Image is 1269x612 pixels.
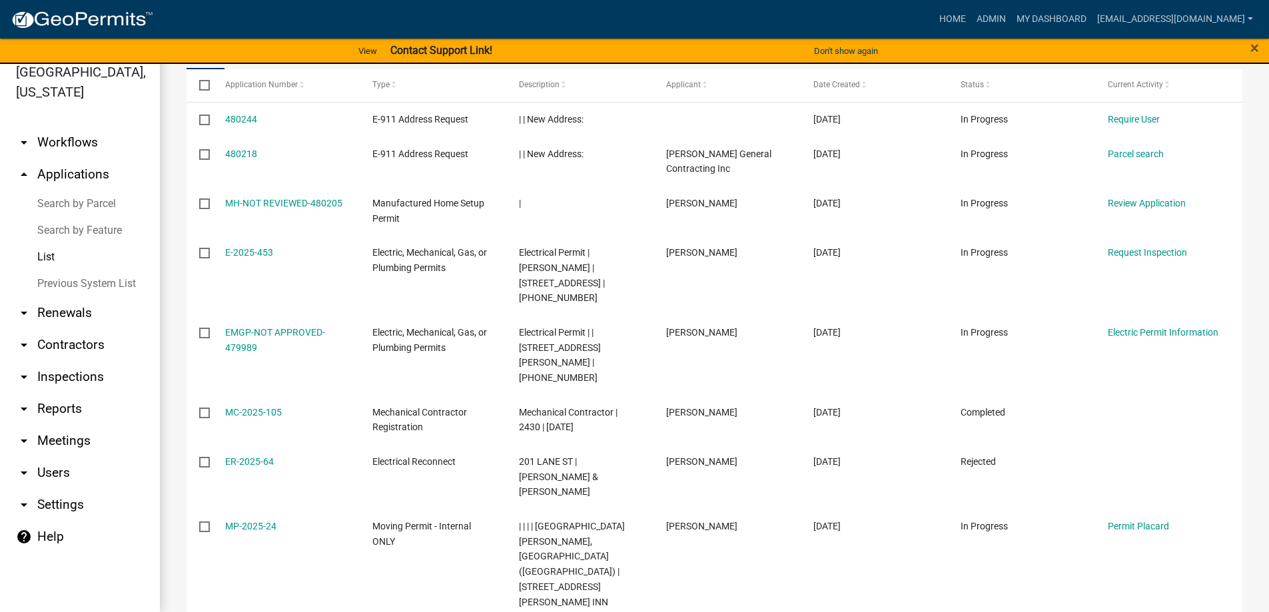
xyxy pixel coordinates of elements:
[390,44,492,57] strong: Contact Support Link!
[225,407,282,418] a: MC-2025-105
[1250,40,1259,56] button: Close
[359,69,506,101] datatable-header-cell: Type
[506,69,653,101] datatable-header-cell: Description
[813,80,860,89] span: Date Created
[372,198,484,224] span: Manufactured Home Setup Permit
[1108,247,1187,258] a: Request Inspection
[519,80,560,89] span: Description
[225,247,273,258] a: E-2025-453
[1108,114,1160,125] a: Require User
[519,247,605,303] span: Electrical Permit | Jimmy Hunsinger | 7930 HWY 184 | 021-00-00-012
[1095,69,1242,101] datatable-header-cell: Current Activity
[225,198,342,208] a: MH-NOT REVIEWED-480205
[813,327,841,338] span: 09/17/2025
[961,114,1008,125] span: In Progress
[801,69,948,101] datatable-header-cell: Date Created
[16,433,32,449] i: arrow_drop_down
[813,407,841,418] span: 09/17/2025
[961,80,984,89] span: Status
[1092,7,1258,32] a: [EMAIL_ADDRESS][DOMAIN_NAME]
[372,407,467,433] span: Mechanical Contractor Registration
[809,40,883,62] button: Don't show again
[813,456,841,467] span: 09/17/2025
[1108,149,1164,159] a: Parcel search
[1108,327,1218,338] a: Electric Permit Information
[666,407,737,418] span: Brian Shirley
[813,198,841,208] span: 09/18/2025
[16,401,32,417] i: arrow_drop_down
[1250,39,1259,57] span: ×
[961,198,1008,208] span: In Progress
[666,327,737,338] span: Brian Shirley
[225,114,257,125] a: 480244
[225,149,257,159] a: 480218
[187,69,212,101] datatable-header-cell: Select
[961,327,1008,338] span: In Progress
[1011,7,1092,32] a: My Dashboard
[1108,198,1186,208] a: Review Application
[16,166,32,182] i: arrow_drop_up
[225,80,298,89] span: Application Number
[813,521,841,531] span: 09/17/2025
[519,114,584,125] span: | | New Address:
[372,327,487,353] span: Electric, Mechanical, Gas, or Plumbing Permits
[666,456,737,467] span: Zackery Tyler Kilgore
[813,247,841,258] span: 09/17/2025
[519,198,521,208] span: |
[666,80,701,89] span: Applicant
[16,337,32,353] i: arrow_drop_down
[666,198,737,208] span: Rhett Burns
[16,497,32,513] i: arrow_drop_down
[653,69,801,101] datatable-header-cell: Applicant
[961,407,1005,418] span: Completed
[372,114,468,125] span: E-911 Address Request
[372,456,456,467] span: Electrical Reconnect
[16,465,32,481] i: arrow_drop_down
[225,456,274,467] a: ER-2025-64
[971,7,1011,32] a: Admin
[948,69,1095,101] datatable-header-cell: Status
[372,521,471,547] span: Moving Permit - Internal ONLY
[1108,80,1163,89] span: Current Activity
[372,80,390,89] span: Type
[519,456,598,497] span: 201 LANE ST | WILSON RICHARD SR & MARY A
[961,149,1008,159] span: In Progress
[372,149,468,159] span: E-911 Address Request
[1108,521,1169,531] a: Permit Placard
[666,521,737,531] span: Runda Morton
[519,149,584,159] span: | | New Address:
[519,407,618,433] span: Mechanical Contractor | 2430 | 06/30/2027
[813,149,841,159] span: 09/18/2025
[353,40,382,62] a: View
[225,521,276,531] a: MP-2025-24
[372,247,487,273] span: Electric, Mechanical, Gas, or Plumbing Permits
[961,521,1008,531] span: In Progress
[225,327,325,353] a: EMGP-NOT APPROVED-479989
[16,529,32,545] i: help
[16,305,32,321] i: arrow_drop_down
[519,327,601,383] span: Electrical Permit | | 152 TROY RD | 179-00-00-019
[666,149,771,174] span: Sommers General Contracting Inc
[666,247,737,258] span: Jimmy Hunsinger
[16,369,32,385] i: arrow_drop_down
[813,114,841,125] span: 09/18/2025
[16,135,32,151] i: arrow_drop_down
[212,69,359,101] datatable-header-cell: Application Number
[934,7,971,32] a: Home
[961,456,996,467] span: Rejected
[961,247,1008,258] span: In Progress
